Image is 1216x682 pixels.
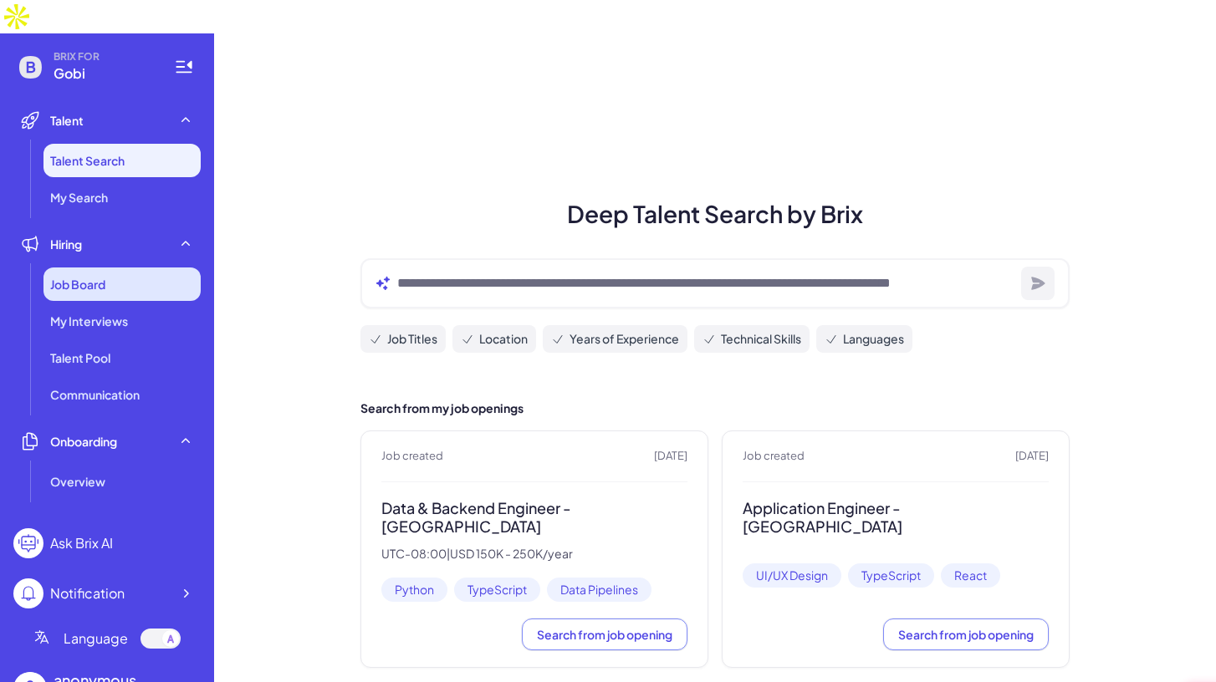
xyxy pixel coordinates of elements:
button: Search from job opening [883,618,1049,650]
p: UTC-08:00 | USD 150K - 250K/year [381,547,687,562]
span: Talent Pool [50,349,110,366]
span: Communication [50,386,140,403]
span: Onboarding [50,433,117,450]
span: Talent Search [50,152,125,169]
span: Job Titles [387,330,437,348]
span: Language [64,629,128,649]
div: Ask Brix AI [50,533,113,553]
span: Gobi [54,64,154,84]
h2: Search from my job openings [360,400,1070,417]
span: Technical Skills [721,330,801,348]
span: Overview [50,473,105,490]
h3: Data & Backend Engineer - [GEOGRAPHIC_DATA] [381,499,687,537]
span: [DATE] [654,448,687,465]
span: Data Pipelines [547,578,651,602]
span: Hiring [50,236,82,252]
span: Job created [743,448,805,465]
span: Talent [50,112,84,129]
span: TypeScript [848,563,934,588]
span: UI/UX Design [743,563,841,588]
span: Job created [381,448,443,465]
span: TypeScript [454,578,540,602]
span: Python [381,578,447,602]
span: Search from job opening [898,627,1034,642]
span: Search from job opening [537,627,672,642]
span: Languages [843,330,904,348]
h3: Application Engineer - [GEOGRAPHIC_DATA] [743,499,1049,537]
h1: Deep Talent Search by Brix [340,196,1090,232]
span: [DATE] [1015,448,1049,465]
span: Location [479,330,528,348]
div: Notification [50,583,125,603]
button: Search from job opening [522,618,687,650]
span: BRIX FOR [54,50,154,64]
span: My Interviews [50,313,128,329]
span: Years of Experience [570,330,679,348]
span: My Search [50,189,108,206]
span: Job Board [50,276,105,293]
span: React [941,563,1000,588]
